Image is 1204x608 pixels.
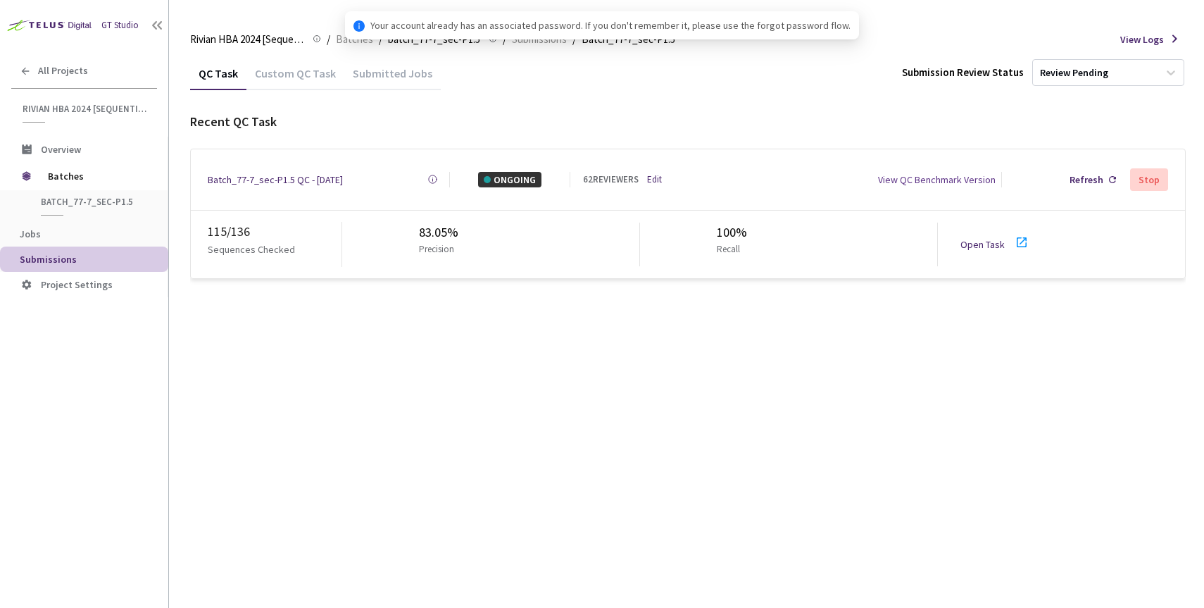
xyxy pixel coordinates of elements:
p: Sequences Checked [208,242,295,257]
li: / [327,31,330,48]
div: 115 / 136 [208,222,341,242]
span: All Projects [38,65,88,77]
a: Batch_77-7_sec-P1.5 QC - [DATE] [208,172,343,187]
div: View QC Benchmark Version [878,172,996,187]
span: Rivian HBA 2024 [Sequential] [190,31,304,48]
div: GT Studio [101,18,139,32]
div: QC Task [190,66,246,90]
span: Project Settings [41,278,113,291]
span: Batches [336,31,373,48]
div: Review Pending [1040,66,1108,80]
span: Submissions [20,253,77,266]
span: batch_77-7_sec-P1.5 [41,196,145,208]
span: Jobs [20,228,41,240]
div: Stop [1139,174,1160,185]
div: 100% [717,223,747,242]
div: Custom QC Task [246,66,344,90]
div: Recent QC Task [190,112,1186,132]
div: Submitted Jobs [344,66,441,90]
span: Rivian HBA 2024 [Sequential] [23,103,149,115]
p: Precision [419,242,454,256]
a: Submissions [509,31,570,46]
span: Overview [41,143,81,156]
p: Recall [717,242,741,256]
span: info-circle [353,20,365,32]
a: Open Task [960,238,1005,251]
div: 62 REVIEWERS [583,173,639,187]
span: View Logs [1120,32,1164,47]
a: Batches [333,31,376,46]
div: 83.05% [419,223,460,242]
div: Refresh [1070,172,1103,187]
a: Edit [647,173,662,187]
span: Your account already has an associated password. If you don't remember it, please use the forgot ... [370,18,851,33]
span: Batches [48,162,144,190]
div: ONGOING [478,172,541,187]
div: Submission Review Status [902,64,1024,81]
